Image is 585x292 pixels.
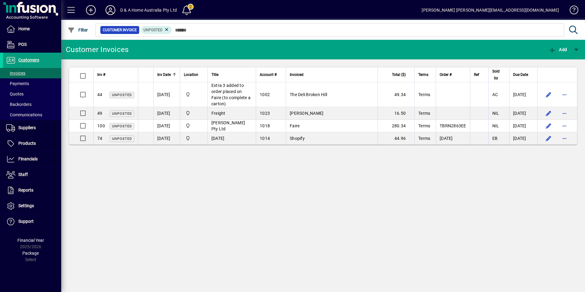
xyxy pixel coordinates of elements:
[97,71,134,78] div: Inv #
[18,156,38,161] span: Financials
[6,71,25,76] span: Invoices
[560,133,569,143] button: More options
[6,92,24,96] span: Quotes
[544,108,553,118] button: Edit
[492,92,498,97] span: AC
[560,121,569,131] button: More options
[184,71,204,78] div: Location
[474,71,479,78] span: Ref
[18,26,30,31] span: Home
[153,82,180,107] td: [DATE]
[97,71,105,78] span: Inv #
[153,107,180,120] td: [DATE]
[513,71,528,78] span: Due Date
[97,111,102,116] span: 49
[492,68,500,81] span: Sold by
[3,214,61,229] a: Support
[211,111,225,116] span: Freight
[3,68,61,78] a: Invoices
[418,136,430,141] span: Terms
[6,112,42,117] span: Communications
[290,123,300,128] span: Faire
[3,89,61,99] a: Quotes
[260,123,270,128] span: 1018
[560,108,569,118] button: More options
[143,28,162,32] span: Unposted
[112,112,132,116] span: Unposted
[3,120,61,136] a: Suppliers
[211,83,251,106] span: Extra 3 added to order placed on Faire (to complete a carton)
[290,71,304,78] span: Invoiced
[3,21,61,37] a: Home
[97,136,102,141] span: 74
[184,71,198,78] span: Location
[18,125,36,130] span: Suppliers
[440,71,466,78] div: Order #
[211,71,252,78] div: Title
[157,71,171,78] span: Inv Date
[18,141,36,146] span: Products
[3,183,61,198] a: Reports
[492,111,499,116] span: NIL
[260,136,270,141] span: 1014
[3,99,61,110] a: Backorders
[547,44,568,55] button: Add
[382,71,411,78] div: Total ($)
[492,68,505,81] div: Sold by
[260,71,282,78] div: Account #
[112,93,132,97] span: Unposted
[565,1,577,21] a: Knowledge Base
[6,81,29,86] span: Payments
[153,120,180,132] td: [DATE]
[290,71,374,78] div: Invoiced
[492,136,498,141] span: EB
[378,132,414,144] td: 44.96
[3,198,61,214] a: Settings
[97,92,102,97] span: 44
[544,133,553,143] button: Edit
[509,107,537,120] td: [DATE]
[22,251,39,256] span: Package
[378,120,414,132] td: 280.34
[153,132,180,144] td: [DATE]
[3,167,61,182] a: Staff
[3,152,61,167] a: Financials
[549,47,567,52] span: Add
[120,5,177,15] div: D & A Home Australia Pty Ltd
[3,37,61,52] a: POS
[3,78,61,89] a: Payments
[81,5,101,16] button: Add
[18,42,27,47] span: POS
[112,137,132,141] span: Unposted
[260,111,270,116] span: 1023
[290,136,305,141] span: Shopify
[509,120,537,132] td: [DATE]
[418,123,430,128] span: Terms
[66,45,129,54] div: Customer Invoices
[97,123,105,128] span: 100
[103,27,137,33] span: Customer Invoice
[184,110,204,117] span: D & A Home Australia Pty Ltd
[184,135,204,142] span: D & A Home Australia Pty Ltd
[509,132,537,144] td: [DATE]
[392,71,406,78] span: Total ($)
[260,92,270,97] span: 1002
[378,82,414,107] td: 49.34
[3,136,61,151] a: Products
[18,58,39,62] span: Customers
[544,121,553,131] button: Edit
[112,124,132,128] span: Unposted
[18,219,34,224] span: Support
[184,122,204,129] span: D & A Home Australia Pty Ltd
[68,28,88,32] span: Filter
[18,188,33,193] span: Reports
[544,90,553,99] button: Edit
[378,107,414,120] td: 16.50
[418,71,428,78] span: Terms
[184,91,204,98] span: D & A Home Australia Pty Ltd
[440,123,466,128] span: TBRN2863EE
[418,111,430,116] span: Terms
[211,120,245,131] span: [PERSON_NAME] Pty Ltd
[17,238,44,243] span: Financial Year
[211,136,225,141] span: [DATE]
